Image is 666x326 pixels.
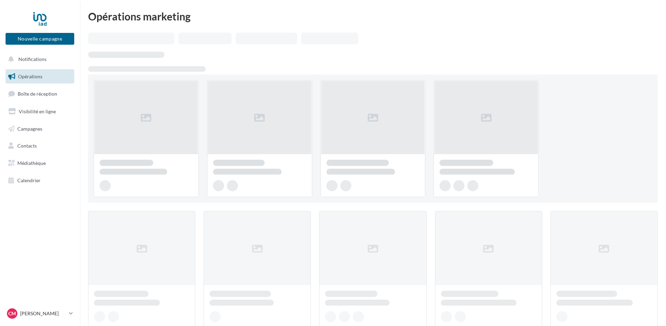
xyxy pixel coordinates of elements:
[18,91,57,97] span: Boîte de réception
[17,160,46,166] span: Médiathèque
[17,177,41,183] span: Calendrier
[17,143,37,149] span: Contacts
[4,69,76,84] a: Opérations
[18,56,46,62] span: Notifications
[4,104,76,119] a: Visibilité en ligne
[4,139,76,153] a: Contacts
[4,156,76,170] a: Médiathèque
[20,310,66,317] p: [PERSON_NAME]
[6,33,74,45] button: Nouvelle campagne
[4,173,76,188] a: Calendrier
[17,125,42,131] span: Campagnes
[8,310,16,317] span: CM
[18,73,42,79] span: Opérations
[88,11,658,21] div: Opérations marketing
[6,307,74,320] a: CM [PERSON_NAME]
[4,86,76,101] a: Boîte de réception
[4,52,73,67] button: Notifications
[4,122,76,136] a: Campagnes
[19,108,56,114] span: Visibilité en ligne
